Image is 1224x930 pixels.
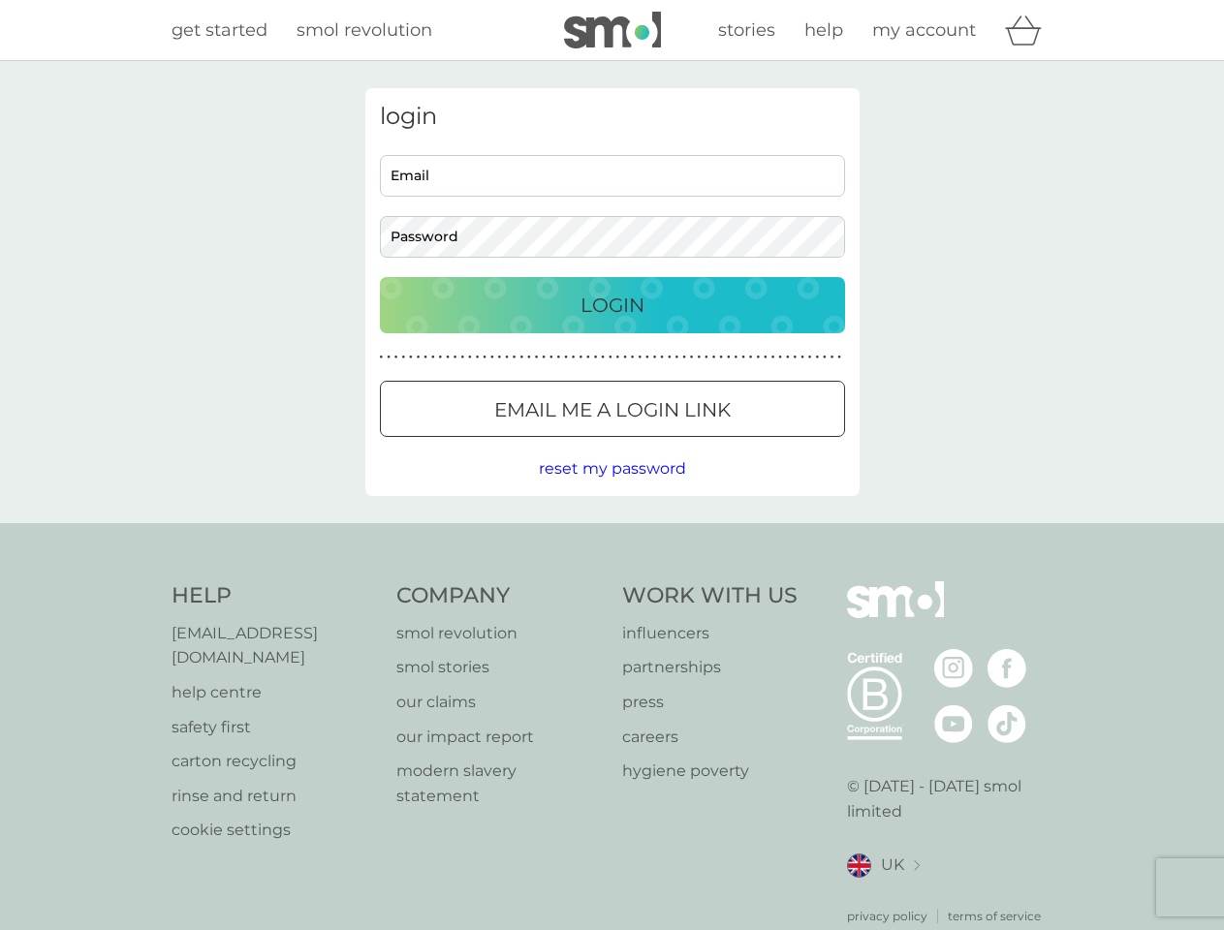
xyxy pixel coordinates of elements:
[719,353,723,362] p: ●
[172,581,378,611] h4: Help
[579,353,582,362] p: ●
[764,353,768,362] p: ●
[454,353,457,362] p: ●
[394,353,398,362] p: ●
[660,353,664,362] p: ●
[557,353,561,362] p: ●
[847,581,944,647] img: smol
[794,353,798,362] p: ●
[439,353,443,362] p: ●
[800,353,804,362] p: ●
[653,353,657,362] p: ●
[172,621,378,670] a: [EMAIL_ADDRESS][DOMAIN_NAME]
[539,459,686,478] span: reset my password
[396,621,603,646] a: smol revolution
[988,704,1026,743] img: visit the smol Tiktok page
[586,353,590,362] p: ●
[682,353,686,362] p: ●
[172,16,267,45] a: get started
[934,649,973,688] img: visit the smol Instagram page
[622,655,798,680] a: partnerships
[741,353,745,362] p: ●
[988,649,1026,688] img: visit the smol Facebook page
[172,784,378,809] a: rinse and return
[431,353,435,362] p: ●
[513,353,517,362] p: ●
[872,16,976,45] a: my account
[705,353,708,362] p: ●
[527,353,531,362] p: ●
[823,353,827,362] p: ●
[498,353,502,362] p: ●
[380,381,845,437] button: Email me a login link
[948,907,1041,925] a: terms of service
[697,353,701,362] p: ●
[387,353,391,362] p: ●
[172,749,378,774] a: carton recycling
[712,353,716,362] p: ●
[881,852,904,878] span: UK
[622,690,798,715] a: press
[718,19,775,41] span: stories
[172,680,378,705] a: help centre
[804,16,843,45] a: help
[847,774,1053,823] p: © [DATE] - [DATE] smol limited
[424,353,427,362] p: ●
[914,860,920,871] img: select a new location
[622,725,798,750] p: careers
[847,907,927,925] p: privacy policy
[804,19,843,41] span: help
[564,353,568,362] p: ●
[505,353,509,362] p: ●
[297,16,432,45] a: smol revolution
[631,353,635,362] p: ●
[396,759,603,808] a: modern slavery statement
[622,621,798,646] a: influencers
[786,353,790,362] p: ●
[609,353,612,362] p: ●
[396,690,603,715] a: our claims
[549,353,553,362] p: ●
[396,581,603,611] h4: Company
[1005,11,1053,49] div: basket
[172,715,378,740] a: safety first
[581,290,644,321] p: Login
[756,353,760,362] p: ●
[594,353,598,362] p: ●
[476,353,480,362] p: ●
[601,353,605,362] p: ●
[749,353,753,362] p: ●
[396,655,603,680] a: smol stories
[483,353,486,362] p: ●
[172,19,267,41] span: get started
[535,353,539,362] p: ●
[172,818,378,843] p: cookie settings
[872,19,976,41] span: my account
[623,353,627,362] p: ●
[542,353,546,362] p: ●
[409,353,413,362] p: ●
[468,353,472,362] p: ●
[727,353,731,362] p: ●
[297,19,432,41] span: smol revolution
[638,353,642,362] p: ●
[446,353,450,362] p: ●
[622,759,798,784] p: hygiene poverty
[718,16,775,45] a: stories
[396,725,603,750] a: our impact report
[778,353,782,362] p: ●
[837,353,841,362] p: ●
[380,103,845,131] h3: login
